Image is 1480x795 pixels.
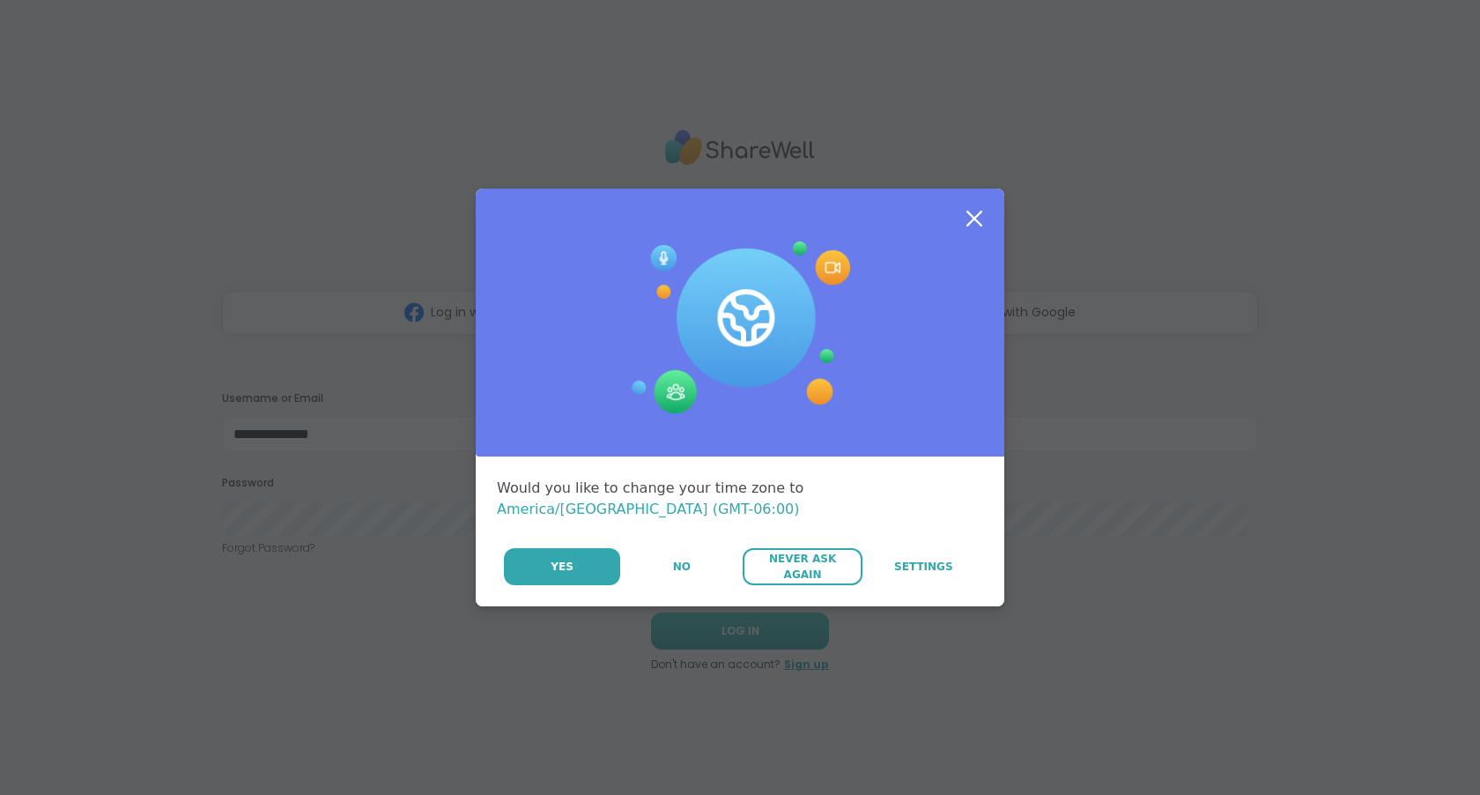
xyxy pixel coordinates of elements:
div: Would you like to change your time zone to [497,478,983,520]
span: Never Ask Again [751,551,853,583]
img: Session Experience [630,241,850,414]
span: Settings [894,559,953,575]
button: Yes [504,548,620,585]
span: Yes [551,559,573,575]
span: No [673,559,691,575]
span: America/[GEOGRAPHIC_DATA] (GMT-06:00) [497,501,800,517]
button: Never Ask Again [743,548,862,585]
a: Settings [864,548,983,585]
button: No [622,548,741,585]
